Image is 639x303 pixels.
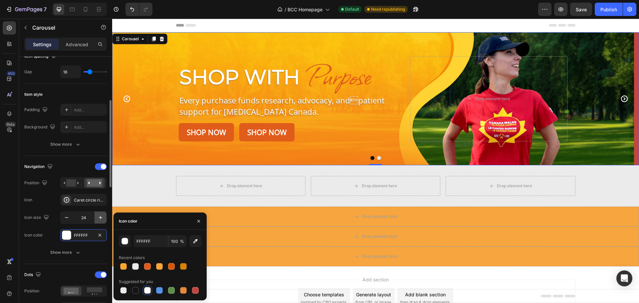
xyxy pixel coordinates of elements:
[363,77,398,83] div: Drop element here
[44,5,47,13] p: 7
[74,124,105,130] div: Add...
[119,218,137,224] div: Icon color
[600,6,617,13] div: Publish
[50,249,81,256] div: Show more
[24,197,32,203] div: Icon
[503,71,522,89] button: Carousel Next Arrow
[250,215,285,221] div: Drop element here
[74,107,105,113] div: Add...
[24,91,43,97] div: Item style
[250,195,285,201] div: Drop element here
[61,66,81,78] input: Auto
[24,270,42,279] div: Dots
[74,197,105,203] div: Caret circle right bold
[5,122,16,127] div: Beta
[6,71,16,76] div: 450
[194,38,260,76] h2: Rich Text Editor. Editing area: main
[24,288,39,294] div: Position
[133,235,168,247] input: Eg: FFFFFF
[265,137,269,141] button: Dot
[112,19,639,303] iframe: Design area
[66,41,88,48] p: Advanced
[119,255,145,261] div: Recent colors
[50,141,81,148] div: Show more
[24,69,32,75] div: Gap
[576,7,587,12] span: Save
[74,232,93,238] div: FFFFFF
[194,38,259,75] p: Purpose
[125,3,152,16] div: Undo/Redo
[24,138,107,150] button: Show more
[570,3,592,16] button: Save
[24,179,49,188] div: Position
[24,246,107,258] button: Show more
[67,76,279,99] div: Rich Text Editor. Editing area: main
[250,235,285,240] div: Drop element here
[24,232,43,238] div: Icon color
[250,165,285,170] div: Drop element here
[180,238,184,244] span: %
[285,6,286,13] span: /
[24,162,54,171] div: Navigation
[385,165,420,170] div: Drop element here
[345,6,359,12] span: Default
[119,279,153,285] div: Suggested for you
[33,41,52,48] p: Settings
[24,213,50,222] div: Icon size
[24,123,57,132] div: Background
[258,137,262,141] button: Dot
[135,108,174,119] p: Shop Now
[24,105,49,114] div: Padding
[3,3,50,16] button: 7
[75,108,114,119] p: Shop Now
[115,165,150,170] div: Drop element here
[288,6,322,13] span: BCC Homepage
[8,17,28,23] div: Carousel
[595,3,623,16] button: Publish
[32,24,89,32] p: Carousel
[248,257,279,264] span: Add section
[371,6,405,12] span: Need republishing
[616,270,632,286] div: Open Intercom Messenger
[67,76,279,98] p: Every purchase funds research, advocacy, andpatient support for [MEDICAL_DATA] Canada.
